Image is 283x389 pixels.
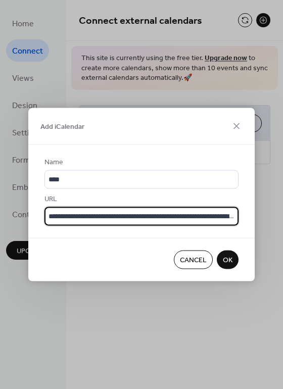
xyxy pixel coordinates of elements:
[217,251,239,269] button: OK
[44,194,237,205] div: URL
[44,157,237,168] div: Name
[223,255,232,266] span: OK
[180,255,207,266] span: Cancel
[174,251,213,269] button: Cancel
[40,122,84,132] span: Add iCalendar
